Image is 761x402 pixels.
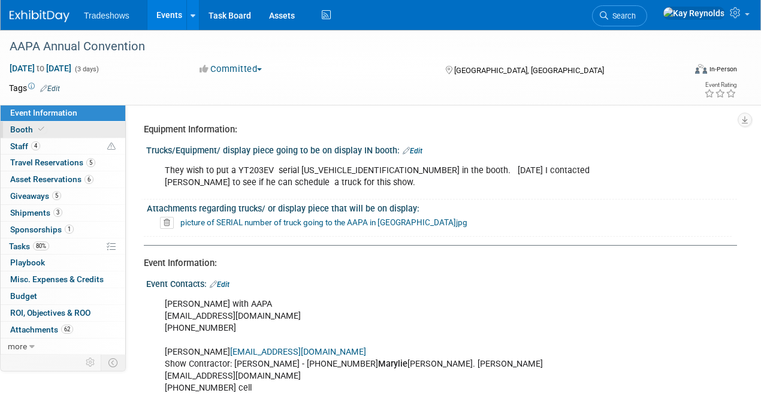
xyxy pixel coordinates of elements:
a: Event Information [1,105,125,121]
span: Staff [10,141,40,151]
a: Delete attachment? [160,219,179,227]
a: Sponsorships1 [1,222,125,238]
span: 3 [53,208,62,217]
a: Shipments3 [1,205,125,221]
a: [EMAIL_ADDRESS][DOMAIN_NAME] [230,347,366,357]
div: Trucks/Equipment/ display piece going to be on display IN booth: [146,141,737,157]
span: to [35,64,46,73]
span: Travel Reservations [10,158,95,167]
a: Edit [210,280,229,289]
span: (3 days) [74,65,99,73]
a: Playbook [1,255,125,271]
span: Event Information [10,108,77,117]
a: Asset Reservations6 [1,171,125,188]
a: Edit [40,84,60,93]
a: picture of SERIAL number of truck going to the AAPA in [GEOGRAPHIC_DATA]jpg [180,217,467,227]
a: Edit [403,147,422,155]
span: Tasks [9,241,49,251]
span: Potential Scheduling Conflict -- at least one attendee is tagged in another overlapping event. [107,141,116,152]
div: In-Person [709,65,737,74]
span: 6 [84,175,93,184]
a: Attachments62 [1,322,125,338]
div: AAPA Annual Convention [5,36,675,58]
div: Attachments regarding trucks/ or display piece that will be on display: [147,200,732,214]
td: Personalize Event Tab Strip [80,355,101,370]
span: 5 [86,158,95,167]
span: 5 [52,191,61,200]
span: 62 [61,325,73,334]
a: Search [592,5,647,26]
span: ROI, Objectives & ROO [10,308,90,318]
span: 1 [65,225,74,234]
a: Travel Reservations5 [1,155,125,171]
a: Budget [1,288,125,304]
span: [DATE] [DATE] [9,63,72,74]
div: They wish to put a YT203EV serial [US_VEHICLE_IDENTIFICATION_NUMBER] in the booth. [DATE] I conta... [156,159,620,195]
span: Shipments [10,208,62,217]
td: Tags [9,82,60,94]
div: Event Format [631,62,738,80]
b: Marylie [378,359,407,369]
a: Staff4 [1,138,125,155]
a: Tasks80% [1,238,125,255]
span: Misc. Expenses & Credits [10,274,104,284]
span: more [8,341,27,351]
span: Tradeshows [84,11,129,20]
div: Event Rating [704,82,736,88]
span: Asset Reservations [10,174,93,184]
span: Budget [10,291,37,301]
div: Event Contacts: [146,275,737,291]
a: Booth [1,122,125,138]
div: Equipment Information: [144,123,728,136]
img: Format-Inperson.png [695,64,707,74]
span: Sponsorships [10,225,74,234]
td: Toggle Event Tabs [101,355,126,370]
img: Kay Reynolds [663,7,725,20]
span: 80% [33,241,49,250]
a: Giveaways5 [1,188,125,204]
span: 4 [31,141,40,150]
a: more [1,338,125,355]
img: ExhibitDay [10,10,70,22]
i: Booth reservation complete [38,126,44,132]
span: [GEOGRAPHIC_DATA], [GEOGRAPHIC_DATA] [454,66,604,75]
span: Booth [10,125,47,134]
a: ROI, Objectives & ROO [1,305,125,321]
a: Misc. Expenses & Credits [1,271,125,288]
span: Playbook [10,258,45,267]
button: Committed [195,63,267,75]
span: Search [608,11,636,20]
span: Giveaways [10,191,61,201]
div: Event Information: [144,257,728,270]
span: Attachments [10,325,73,334]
